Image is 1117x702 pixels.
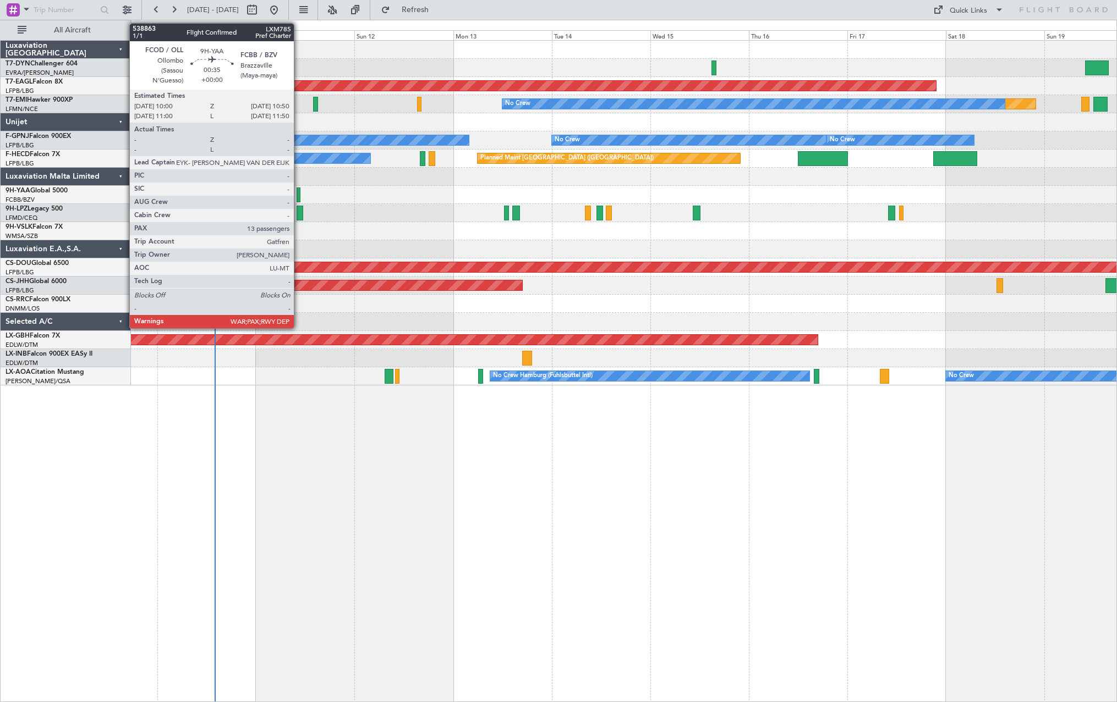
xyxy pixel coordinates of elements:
span: CS-DOU [6,260,31,267]
a: LFPB/LBG [6,141,34,150]
div: Quick Links [950,5,987,16]
a: LFPB/LBG [6,87,34,95]
span: [DATE] - [DATE] [187,5,239,15]
div: Mon 13 [453,30,552,40]
button: Refresh [376,1,442,19]
span: T7-DYN [6,60,30,67]
div: No Crew [949,368,974,384]
div: [DATE] [133,22,152,31]
div: Tue 14 [552,30,650,40]
a: T7-EMIHawker 900XP [6,97,73,103]
a: EDLW/DTM [6,341,38,349]
div: Wed 15 [650,30,749,40]
a: CS-JHHGlobal 6000 [6,278,67,285]
a: LX-AOACitation Mustang [6,369,84,375]
a: CS-DOUGlobal 6500 [6,260,69,267]
a: LFPB/LBG [6,159,34,168]
span: T7-EAGL [6,79,32,85]
button: Quick Links [928,1,1009,19]
button: All Aircraft [12,21,119,39]
span: CS-RRC [6,296,29,303]
a: F-GPNJFalcon 900EX [6,133,71,140]
a: [PERSON_NAME]/QSA [6,377,70,385]
span: 9H-LPZ [6,206,28,212]
span: All Aircraft [29,26,116,34]
a: LX-GBHFalcon 7X [6,333,60,339]
a: T7-EAGLFalcon 8X [6,79,63,85]
span: Refresh [392,6,439,14]
span: LX-AOA [6,369,31,375]
a: T7-DYNChallenger 604 [6,60,78,67]
span: 9H-VSLK [6,224,32,230]
a: 9H-VSLKFalcon 7X [6,224,63,230]
a: F-HECDFalcon 7X [6,151,60,158]
div: Planned Maint [GEOGRAPHIC_DATA] ([GEOGRAPHIC_DATA]) [480,150,654,167]
a: EDLW/DTM [6,359,38,367]
div: Thu 16 [749,30,847,40]
div: No Crew [555,132,580,148]
a: CS-RRCFalcon 900LX [6,296,70,303]
div: No Crew [830,132,855,148]
span: T7-EMI [6,97,27,103]
a: 9H-LPZLegacy 500 [6,206,63,212]
div: No Crew [132,204,157,221]
a: LX-INBFalcon 900EX EASy II [6,351,92,357]
input: Trip Number [34,2,97,18]
span: CS-JHH [6,278,29,285]
div: No Crew Hamburg (Fuhlsbuttel Intl) [493,368,593,384]
span: F-HECD [6,151,30,158]
span: LX-INB [6,351,27,357]
div: Sun 12 [354,30,453,40]
a: EVRA/[PERSON_NAME] [6,69,74,77]
a: WMSA/SZB [6,232,38,240]
a: 9H-YAAGlobal 5000 [6,187,68,194]
a: LFPB/LBG [6,286,34,295]
a: DNMM/LOS [6,305,40,313]
span: F-GPNJ [6,133,29,140]
div: Sat 11 [256,30,354,40]
span: 9H-YAA [6,187,30,194]
div: No Crew [505,96,530,112]
a: LFMN/NCE [6,105,38,113]
div: Fri 17 [847,30,946,40]
div: No Crew [180,150,206,167]
div: Sat 18 [946,30,1044,40]
span: LX-GBH [6,333,30,339]
a: LFMD/CEQ [6,214,37,222]
a: FCBB/BZV [6,196,35,204]
a: LFPB/LBG [6,268,34,277]
div: Fri 10 [157,30,256,40]
div: No Crew [226,132,251,148]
